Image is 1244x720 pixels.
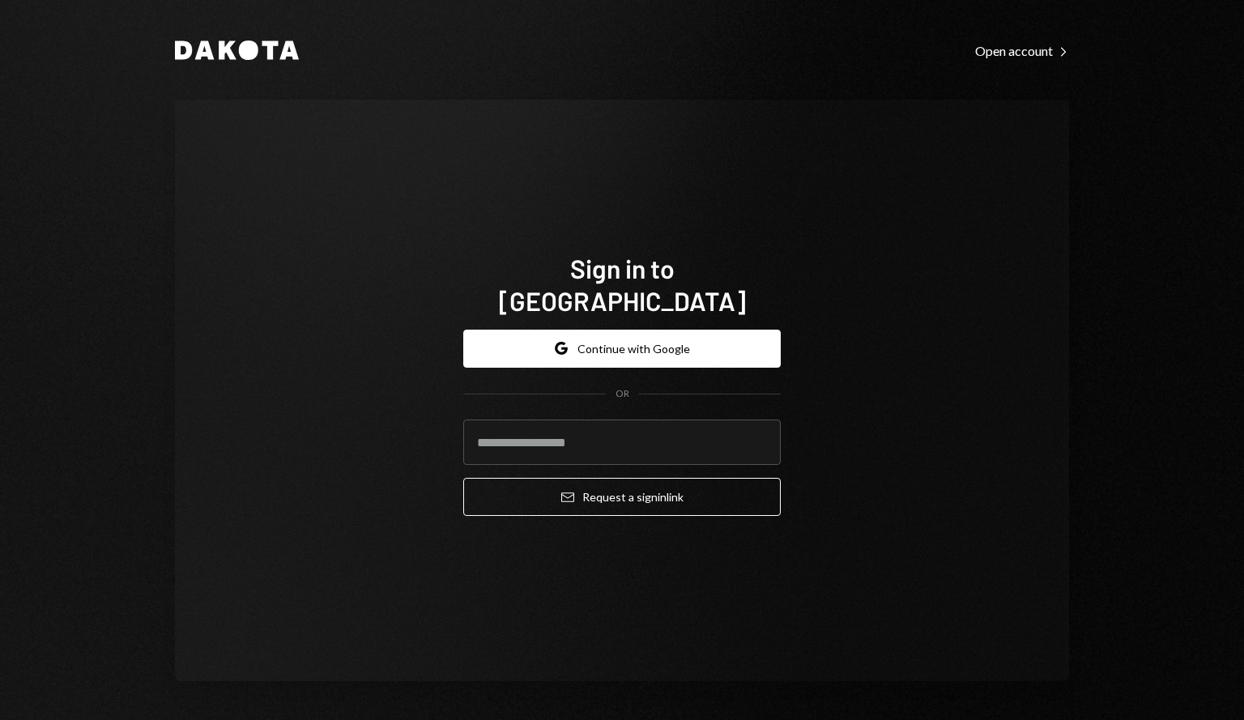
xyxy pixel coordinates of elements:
[616,387,629,401] div: OR
[975,41,1069,59] a: Open account
[463,330,781,368] button: Continue with Google
[975,43,1069,59] div: Open account
[463,478,781,516] button: Request a signinlink
[463,252,781,317] h1: Sign in to [GEOGRAPHIC_DATA]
